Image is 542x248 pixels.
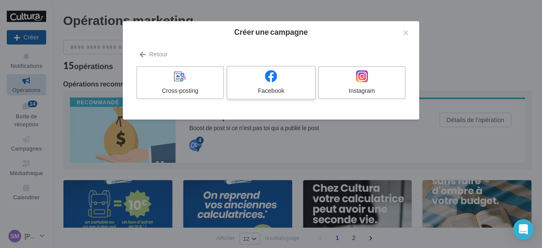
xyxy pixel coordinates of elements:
[136,49,171,59] button: Retour
[231,86,311,95] div: Facebook
[513,219,534,240] div: Open Intercom Messenger
[322,86,401,95] div: Instagram
[141,86,220,95] div: Cross-posting
[136,28,406,36] h2: Créer une campagne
